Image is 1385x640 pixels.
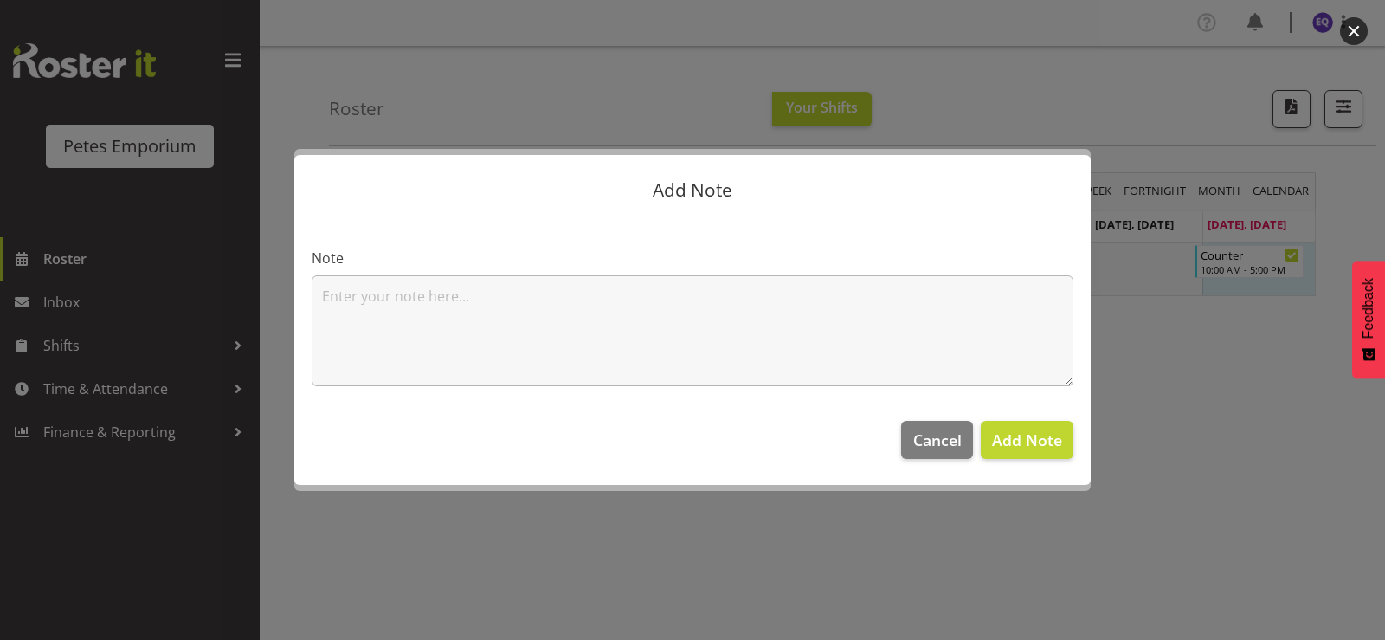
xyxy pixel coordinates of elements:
[1352,261,1385,378] button: Feedback - Show survey
[653,178,732,202] span: Add Note
[1361,278,1376,339] span: Feedback
[981,421,1073,459] button: Add Note
[913,429,962,451] span: Cancel
[312,248,1073,268] label: Note
[901,421,972,459] button: Cancel
[992,430,1062,450] span: Add Note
